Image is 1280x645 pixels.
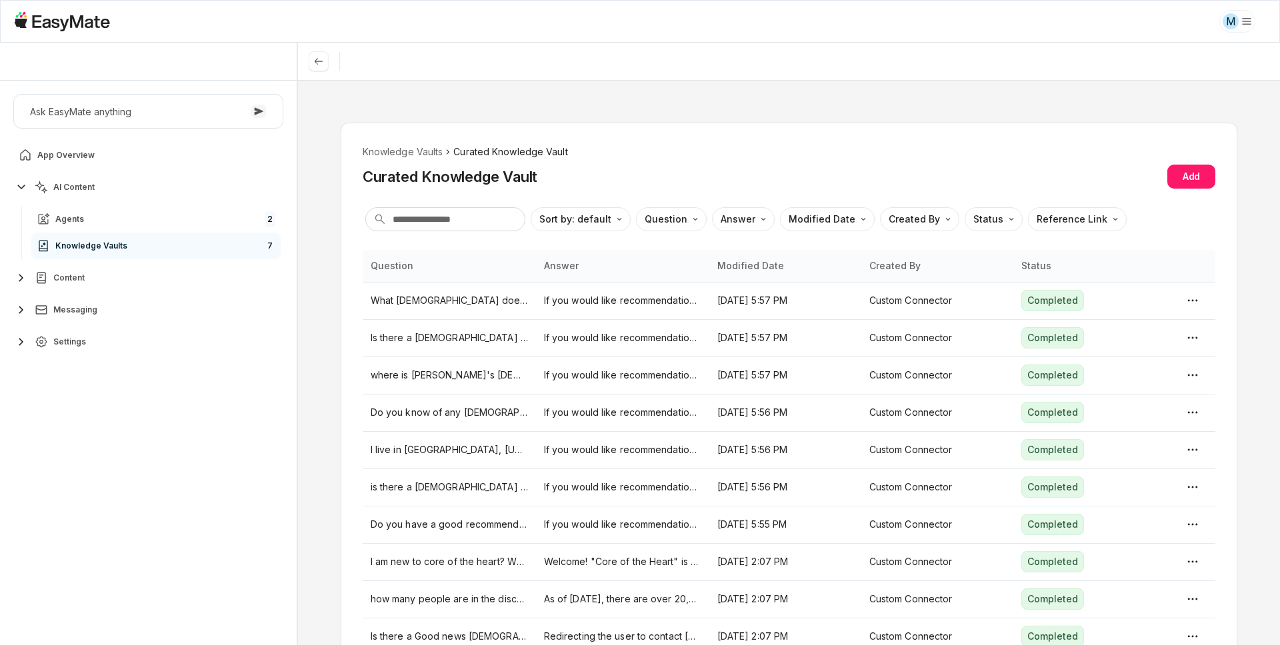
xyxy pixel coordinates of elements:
[13,142,283,169] a: App Overview
[544,480,701,494] p: If you would like recommendations for [DEMOGRAPHIC_DATA], please join our Discord and ask a @mod ...
[869,629,1005,644] p: Custom Connector
[371,554,528,569] p: I am new to core of the heart? What is it?
[1167,165,1215,189] button: Add
[371,442,528,457] p: I live in [GEOGRAPHIC_DATA], [US_STATE], are there any [DEMOGRAPHIC_DATA] in my area?
[1021,588,1084,610] div: Completed
[265,238,275,254] span: 7
[789,212,855,227] p: Modified Date
[544,442,701,457] p: If you would like recommendations for [DEMOGRAPHIC_DATA], please join our Discord and ask a @mod ...
[363,250,536,282] th: Question
[869,480,1005,494] p: Custom Connector
[531,207,631,231] button: Sort by: default
[869,330,1005,345] p: Custom Connector
[636,207,707,231] button: Question
[717,293,853,308] p: [DATE] 5:57 PM
[869,368,1005,382] p: Custom Connector
[53,305,97,315] span: Messaging
[371,592,528,606] p: how many people are in the discord?
[869,442,1005,457] p: Custom Connector
[869,405,1005,420] p: Custom Connector
[1037,212,1107,227] p: Reference Link
[363,145,1215,159] nav: breadcrumb
[363,145,443,159] li: Knowledge Vaults
[13,328,283,355] button: Settings
[371,368,528,382] p: where is [PERSON_NAME]'s [DEMOGRAPHIC_DATA] located?
[371,293,528,308] p: What [DEMOGRAPHIC_DATA] does [PERSON_NAME] go to?
[371,405,528,420] p: Do you know of any [DEMOGRAPHIC_DATA] in my area?
[869,293,1005,308] p: Custom Connector
[55,241,127,251] span: Knowledge Vaults
[544,517,701,532] p: If you would like recommendations for [DEMOGRAPHIC_DATA], please join our Discord and ask a @mod ...
[1021,514,1084,535] div: Completed
[53,336,86,347] span: Settings
[31,233,281,259] a: Knowledge Vaults7
[13,174,283,201] button: AI Content
[53,273,85,283] span: Content
[265,211,275,227] span: 2
[780,207,875,231] button: Modified Date
[880,207,959,231] button: Created By
[717,554,853,569] p: [DATE] 2:07 PM
[1021,551,1084,572] div: Completed
[544,405,701,420] p: If you would like recommendations for [DEMOGRAPHIC_DATA], please join our Discord and ask a @mod ...
[13,94,283,129] button: Ask EasyMate anything
[717,368,853,382] p: [DATE] 5:57 PM
[973,212,1003,227] p: Status
[536,250,709,282] th: Answer
[1223,13,1239,29] div: M
[1013,250,1165,282] th: Status
[371,517,528,532] p: Do you have a good recommendation of a [DEMOGRAPHIC_DATA] I can attend in [US_STATE]?
[1021,327,1084,348] div: Completed
[1021,290,1084,311] div: Completed
[1028,207,1127,231] button: Reference Link
[869,517,1005,532] p: Custom Connector
[717,592,853,606] p: [DATE] 2:07 PM
[861,250,1013,282] th: Created By
[453,145,567,159] span: Curated Knowledge Vault
[31,206,281,233] a: Agents2
[55,214,84,225] span: Agents
[717,629,853,644] p: [DATE] 2:07 PM
[889,212,940,227] p: Created By
[371,629,528,644] p: Is there a Good news [DEMOGRAPHIC_DATA] in [GEOGRAPHIC_DATA]?
[717,330,853,345] p: [DATE] 5:57 PM
[13,297,283,323] button: Messaging
[721,212,755,227] p: Answer
[544,554,701,569] p: Welcome! "Core of the Heart" is all about helping people grow in their faith, not just by learnin...
[371,330,528,345] p: Is there a [DEMOGRAPHIC_DATA] centered [DEMOGRAPHIC_DATA] in [US_STATE]?
[1021,439,1084,460] div: Completed
[544,592,701,606] p: As of [DATE], there are over 20,000 members. More members are joining every day! Please join us i...
[717,405,853,420] p: [DATE] 5:56 PM
[709,250,861,282] th: Modified Date
[544,293,701,308] p: If you would like recommendations for [DEMOGRAPHIC_DATA], please join our Discord and ask a @mod ...
[717,517,853,532] p: [DATE] 5:55 PM
[371,480,528,494] p: is there a [DEMOGRAPHIC_DATA] centered [DEMOGRAPHIC_DATA] in [US_STATE]?
[717,442,853,457] p: [DATE] 5:56 PM
[869,592,1005,606] p: Custom Connector
[712,207,775,231] button: Answer
[1021,364,1084,386] div: Completed
[539,212,611,227] p: Sort by: default
[37,150,95,161] span: App Overview
[717,480,853,494] p: [DATE] 5:56 PM
[645,212,687,227] p: Question
[869,554,1005,569] p: Custom Connector
[53,182,95,193] span: AI Content
[544,330,701,345] p: If you would like recommendations for [DEMOGRAPHIC_DATA], please join our Discord and ask a @mod ...
[13,265,283,291] button: Content
[544,368,701,382] p: If you would like recommendations for [DEMOGRAPHIC_DATA], please join our Discord and ask a @mod ...
[965,207,1023,231] button: Status
[1021,402,1084,423] div: Completed
[363,167,537,187] h2: Curated Knowledge Vault
[1021,476,1084,498] div: Completed
[544,629,701,644] p: Redirecting the user to contact [PERSON_NAME] directly for any information regarding [DEMOGRAPHIC...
